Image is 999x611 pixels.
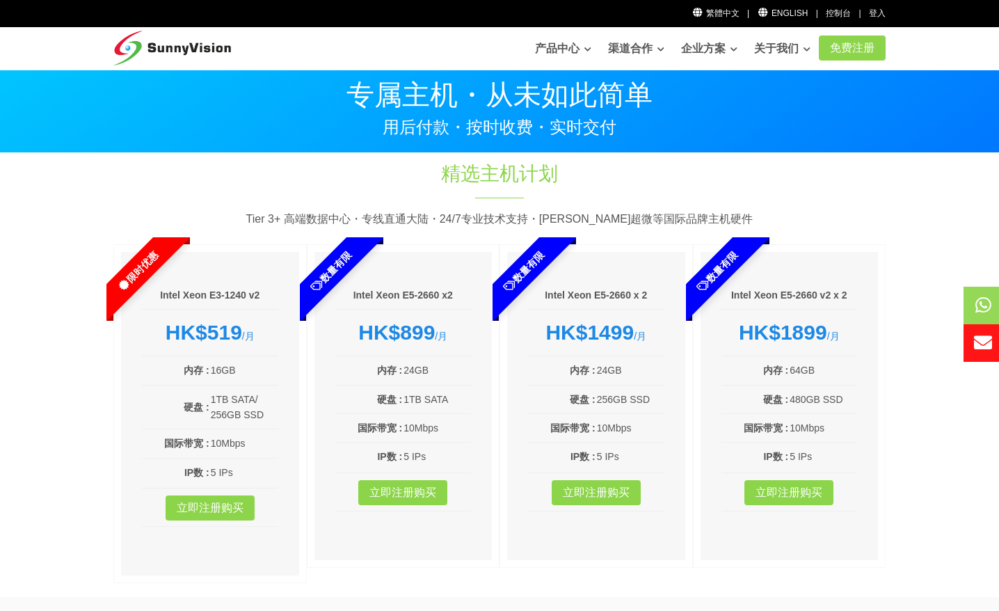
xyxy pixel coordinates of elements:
[744,422,789,434] b: 国际带宽 :
[142,289,278,303] h6: Intel Xeon E3-1240 v2
[550,422,596,434] b: 国际带宽 :
[403,448,471,465] td: 5 IPs
[596,391,664,408] td: 256GB SSD
[184,365,209,376] b: 内存 :
[658,213,775,330] span: 数量有限
[763,394,789,405] b: 硬盘 :
[763,451,788,462] b: IP数 :
[721,289,858,303] h6: Intel Xeon E5-2660 v2 x 2
[692,8,740,18] a: 繁體中文
[819,35,886,61] a: 免费注册
[164,438,209,449] b: 国际带宽 :
[210,362,278,379] td: 16GB
[545,321,634,344] strong: HK$1499
[596,420,664,436] td: 10Mbps
[358,480,447,505] a: 立即注册购买
[335,320,472,345] div: /月
[596,448,664,465] td: 5 IPs
[358,321,435,344] strong: HK$899
[535,35,591,63] a: 产品中心
[552,480,641,505] a: 立即注册购买
[721,320,858,345] div: /月
[754,35,810,63] a: 关于我们
[528,320,664,345] div: /月
[570,451,596,462] b: IP数 :
[681,35,737,63] a: 企业方案
[570,394,596,405] b: 硬盘 :
[113,81,886,109] p: 专属主机・从未如此简单
[184,402,209,413] b: 硬盘 :
[859,7,861,20] li: |
[272,213,389,330] span: 数量有限
[113,210,886,228] p: Tier 3+ 高端数据中心・专线直通大陆・24/7专业技术支持・[PERSON_NAME]超微等国际品牌主机硬件
[79,213,196,330] span: 限时优惠
[465,213,582,330] span: 数量有限
[816,7,818,20] li: |
[113,119,886,136] p: 用后付款・按时收费・实时交付
[789,420,857,436] td: 10Mbps
[184,467,209,478] b: IP数 :
[869,8,886,18] a: 登入
[789,362,857,379] td: 64GB
[763,365,789,376] b: 内存 :
[142,320,278,345] div: /月
[166,321,242,344] strong: HK$519
[608,35,664,63] a: 渠道合作
[377,365,403,376] b: 内存 :
[744,480,833,505] a: 立即注册购买
[335,289,472,303] h6: Intel Xeon E5-2660 x2
[739,321,827,344] strong: HK$1899
[826,8,851,18] a: 控制台
[358,422,403,434] b: 国际带宽 :
[789,448,857,465] td: 5 IPs
[757,8,808,18] a: English
[210,391,278,424] td: 1TB SATA/ 256GB SSD
[403,362,471,379] td: 24GB
[596,362,664,379] td: 24GB
[377,451,402,462] b: IP数 :
[747,7,749,20] li: |
[210,464,278,481] td: 5 IPs
[210,435,278,452] td: 10Mbps
[528,289,664,303] h6: Intel Xeon E5-2660 x 2
[570,365,596,376] b: 内存 :
[789,391,857,408] td: 480GB SSD
[403,391,471,408] td: 1TB SATA
[166,495,255,521] a: 立即注册购买
[403,420,471,436] td: 10Mbps
[377,394,403,405] b: 硬盘 :
[268,160,731,187] h1: 精选主机计划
